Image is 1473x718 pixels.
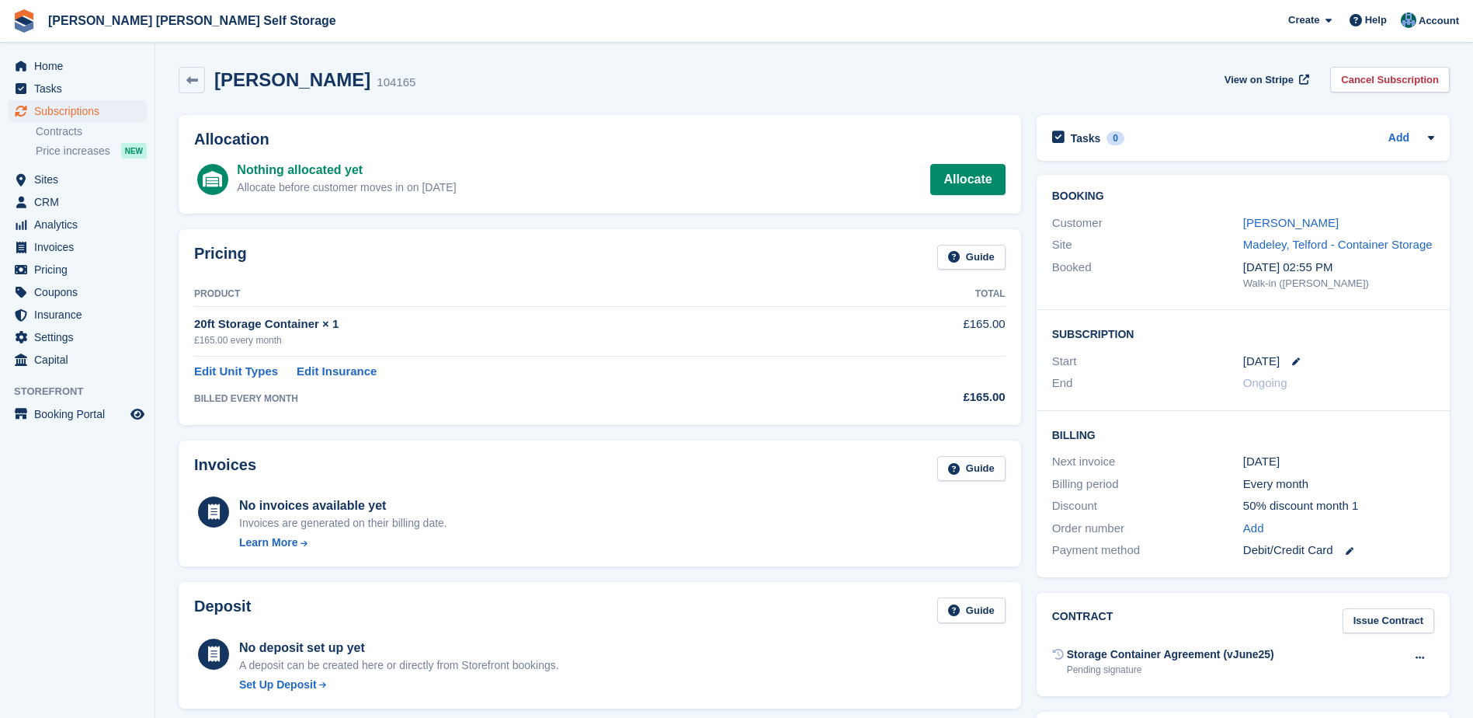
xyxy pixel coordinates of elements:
[1243,520,1264,538] a: Add
[1067,663,1274,677] div: Pending signature
[8,78,147,99] a: menu
[1330,67,1450,92] a: Cancel Subscription
[937,598,1006,623] a: Guide
[1243,376,1287,389] span: Ongoing
[8,236,147,258] a: menu
[937,456,1006,482] a: Guide
[194,598,251,623] h2: Deposit
[194,333,853,347] div: £165.00 every month
[8,281,147,303] a: menu
[1419,13,1459,29] span: Account
[239,535,297,551] div: Learn More
[12,9,36,33] img: stora-icon-8386f47178a22dfd0bd8f6a31ec36ba5ce8667c1dd55bd0f319d3a0aa187defe.svg
[239,677,317,693] div: Set Up Deposit
[194,363,278,381] a: Edit Unit Types
[34,78,127,99] span: Tasks
[853,389,1006,406] div: £165.00
[36,144,110,159] span: Price increases
[1243,238,1433,251] a: Madeley, Telford - Container Storage
[1052,497,1243,515] div: Discount
[853,282,1006,307] th: Total
[36,124,147,139] a: Contracts
[1243,259,1434,277] div: [DATE] 02:55 PM
[237,161,456,179] div: Nothing allocated yet
[1052,476,1243,493] div: Billing period
[1052,427,1434,442] h2: Billing
[1388,130,1409,148] a: Add
[1243,542,1434,559] div: Debit/Credit Card
[128,405,147,423] a: Preview store
[34,100,127,122] span: Subscriptions
[34,55,127,77] span: Home
[14,384,155,399] span: Storefront
[42,8,342,33] a: [PERSON_NAME] [PERSON_NAME] Self Storage
[8,349,147,371] a: menu
[1106,131,1124,145] div: 0
[34,169,127,190] span: Sites
[239,639,559,657] div: No deposit set up yet
[853,307,1006,356] td: £165.00
[8,169,147,190] a: menu
[194,282,853,307] th: Product
[8,403,147,425] a: menu
[1243,476,1434,493] div: Every month
[8,259,147,281] a: menu
[1401,12,1416,28] img: Jake Timmins
[239,657,559,674] p: A deposit can be created here or directly from Storefront bookings.
[1052,453,1243,471] div: Next invoice
[1052,542,1243,559] div: Payment method
[194,131,1006,148] h2: Allocation
[1288,12,1319,28] span: Create
[1243,216,1339,229] a: [PERSON_NAME]
[36,142,147,159] a: Price increases NEW
[194,392,853,406] div: BILLED EVERY MONTH
[930,164,1005,195] a: Allocate
[194,245,247,270] h2: Pricing
[121,143,147,159] div: NEW
[8,191,147,213] a: menu
[239,497,447,515] div: No invoices available yet
[1067,647,1274,663] div: Storage Container Agreement (vJune25)
[1052,353,1243,371] div: Start
[239,677,559,693] a: Set Up Deposit
[297,363,377,381] a: Edit Insurance
[239,535,447,551] a: Learn More
[937,245,1006,270] a: Guide
[1243,353,1280,371] time: 2025-09-01 00:00:00 UTC
[8,326,147,348] a: menu
[1052,608,1113,634] h2: Contract
[1365,12,1387,28] span: Help
[34,236,127,258] span: Invoices
[1243,453,1434,471] div: [DATE]
[1243,497,1434,515] div: 50% discount month 1
[8,214,147,235] a: menu
[214,69,370,90] h2: [PERSON_NAME]
[8,55,147,77] a: menu
[8,100,147,122] a: menu
[34,403,127,425] span: Booking Portal
[34,349,127,371] span: Capital
[194,315,853,333] div: 20ft Storage Container × 1
[34,326,127,348] span: Settings
[194,456,256,482] h2: Invoices
[1052,520,1243,538] div: Order number
[1225,72,1294,88] span: View on Stripe
[1343,608,1434,634] a: Issue Contract
[1052,375,1243,392] div: End
[1071,131,1101,145] h2: Tasks
[1052,214,1243,232] div: Customer
[8,304,147,326] a: menu
[34,281,127,303] span: Coupons
[1218,67,1312,92] a: View on Stripe
[237,179,456,196] div: Allocate before customer moves in on [DATE]
[1052,190,1434,203] h2: Booking
[34,259,127,281] span: Pricing
[34,304,127,326] span: Insurance
[239,515,447,532] div: Invoices are generated on their billing date.
[1243,276,1434,291] div: Walk-in ([PERSON_NAME])
[377,74,415,92] div: 104165
[1052,326,1434,341] h2: Subscription
[1052,259,1243,291] div: Booked
[34,191,127,213] span: CRM
[34,214,127,235] span: Analytics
